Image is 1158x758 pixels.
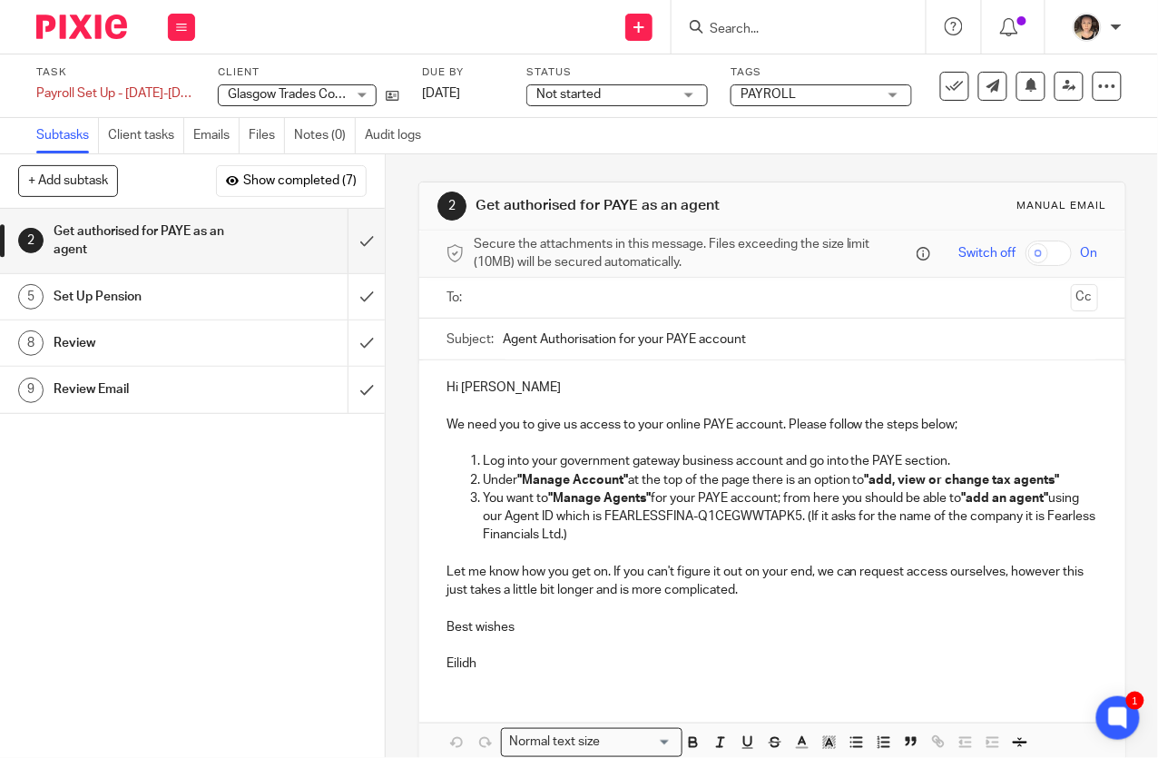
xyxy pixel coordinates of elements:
[447,379,1098,397] p: Hi [PERSON_NAME]
[731,65,912,80] label: Tags
[447,618,1098,636] p: Best wishes
[437,192,466,221] div: 2
[18,378,44,403] div: 9
[36,84,195,103] div: Payroll Set Up - 2025-2026
[483,489,1098,545] p: You want to for your PAYE account; from here you should be able to using our Agent ID which is FE...
[447,330,494,349] label: Subject:
[193,118,240,153] a: Emails
[483,452,1098,470] p: Log into your government gateway business account and go into the PAYE section.
[365,118,430,153] a: Audit logs
[548,492,651,505] strong: "Manage Agents"
[447,655,1098,673] p: Eilidh
[959,244,1016,262] span: Switch off
[606,733,672,752] input: Search for option
[505,733,604,752] span: Normal text size
[741,88,796,101] span: PAYROLL
[1126,692,1144,710] div: 1
[476,196,810,215] h1: Get authorised for PAYE as an agent
[18,228,44,253] div: 2
[228,88,399,101] span: Glasgow Trades Collective CIC
[218,65,399,80] label: Client
[501,728,682,756] div: Search for option
[18,165,118,196] button: + Add subtask
[54,283,238,310] h1: Set Up Pension
[1081,244,1098,262] span: On
[36,15,127,39] img: Pixie
[517,474,628,487] strong: "Manage Account"
[243,174,357,189] span: Show completed (7)
[962,492,1049,505] strong: "add an agent"
[216,165,367,196] button: Show completed (7)
[474,235,912,272] span: Secure the attachments in this message. Files exceeding the size limit (10MB) will be secured aut...
[1071,284,1098,311] button: Cc
[249,118,285,153] a: Files
[483,471,1098,489] p: Under at the top of the page there is an option to
[18,284,44,310] div: 5
[447,289,466,307] label: To:
[54,218,238,264] h1: Get authorised for PAYE as an agent
[36,65,195,80] label: Task
[54,376,238,403] h1: Review Email
[447,416,1098,434] p: We need you to give us access to your online PAYE account. Please follow the steps below;
[865,474,1060,487] strong: "add, view or change tax agents"
[447,563,1098,600] p: Let me know how you get on. If you can't figure it out on your end, we can request access ourselv...
[294,118,356,153] a: Notes (0)
[536,88,601,101] span: Not started
[708,22,871,38] input: Search
[108,118,184,153] a: Client tasks
[1073,13,1102,42] img: 324535E6-56EA-408B-A48B-13C02EA99B5D.jpeg
[422,65,504,80] label: Due by
[18,330,44,356] div: 8
[526,65,708,80] label: Status
[422,87,460,100] span: [DATE]
[36,84,195,103] div: Payroll Set Up - [DATE]-[DATE]
[1017,199,1107,213] div: Manual email
[54,330,238,357] h1: Review
[36,118,99,153] a: Subtasks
